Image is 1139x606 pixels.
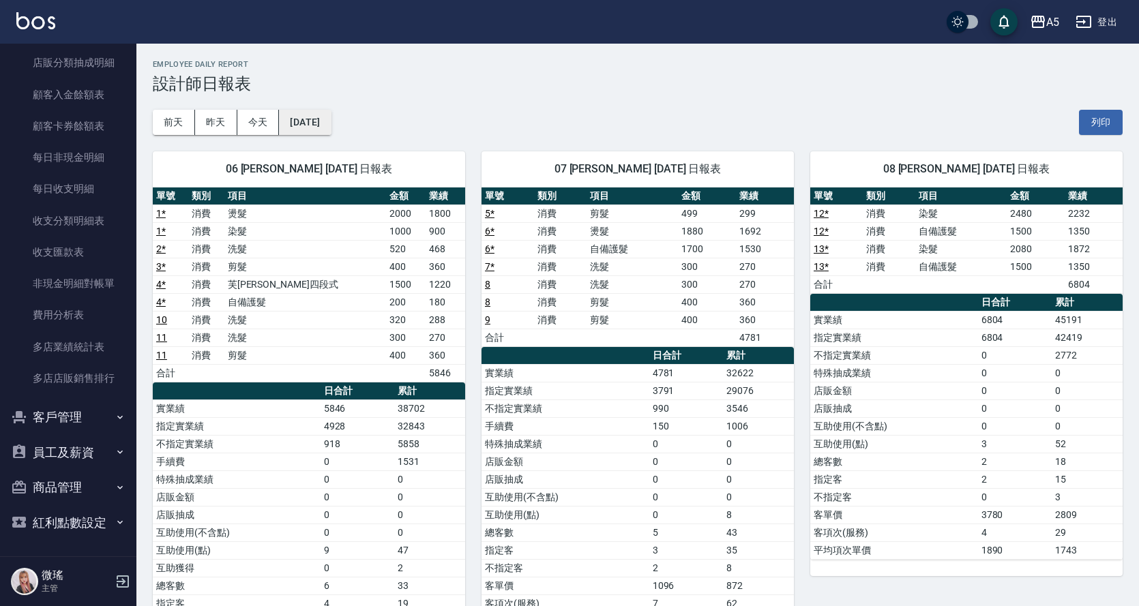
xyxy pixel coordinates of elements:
[863,240,915,258] td: 消費
[978,311,1052,329] td: 6804
[678,275,736,293] td: 300
[1046,14,1059,31] div: A5
[649,364,723,382] td: 4781
[723,453,794,470] td: 0
[1007,187,1065,205] th: 金額
[1052,524,1123,541] td: 29
[1052,417,1123,435] td: 0
[1052,399,1123,417] td: 0
[224,311,387,329] td: 洗髮
[810,329,978,346] td: 指定實業績
[723,506,794,524] td: 8
[482,364,649,382] td: 實業績
[153,524,321,541] td: 互助使用(不含點)
[153,453,321,470] td: 手續費
[649,506,723,524] td: 0
[394,577,465,594] td: 33
[482,453,649,470] td: 店販金額
[678,240,736,258] td: 1700
[649,541,723,559] td: 3
[386,329,426,346] td: 300
[394,399,465,417] td: 38702
[1052,311,1123,329] td: 45191
[810,311,978,329] td: 實業績
[978,417,1052,435] td: 0
[5,505,131,541] button: 紅利點數設定
[394,470,465,488] td: 0
[1024,8,1065,36] button: A5
[534,204,587,222] td: 消費
[188,258,224,275] td: 消費
[587,240,678,258] td: 自備護髮
[723,488,794,506] td: 0
[394,382,465,400] th: 累計
[723,577,794,594] td: 872
[649,435,723,453] td: 0
[188,329,224,346] td: 消費
[723,399,794,417] td: 3546
[224,258,387,275] td: 剪髮
[153,187,188,205] th: 單號
[678,187,736,205] th: 金額
[534,222,587,240] td: 消費
[5,363,131,394] a: 多店店販銷售排行
[978,346,1052,364] td: 0
[587,222,678,240] td: 燙髮
[224,275,387,293] td: 芙[PERSON_NAME]四段式
[810,294,1123,560] table: a dense table
[1070,10,1123,35] button: 登出
[188,293,224,311] td: 消費
[426,346,465,364] td: 360
[5,331,131,363] a: 多店業績統計表
[153,60,1123,69] h2: Employee Daily Report
[810,524,978,541] td: 客項次(服務)
[188,240,224,258] td: 消費
[321,435,394,453] td: 918
[534,275,587,293] td: 消費
[1065,187,1123,205] th: 業績
[279,110,331,135] button: [DATE]
[386,346,426,364] td: 400
[426,293,465,311] td: 180
[587,275,678,293] td: 洗髮
[978,470,1052,488] td: 2
[5,237,131,268] a: 收支匯款表
[482,382,649,399] td: 指定實業績
[723,364,794,382] td: 32622
[990,8,1018,35] button: save
[482,435,649,453] td: 特殊抽成業績
[1052,329,1123,346] td: 42419
[42,582,111,594] p: 主管
[810,506,978,524] td: 客單價
[394,506,465,524] td: 0
[978,524,1052,541] td: 4
[394,541,465,559] td: 47
[321,488,394,506] td: 0
[810,382,978,399] td: 店販金額
[188,311,224,329] td: 消費
[915,240,1007,258] td: 染髮
[153,110,195,135] button: 前天
[534,311,587,329] td: 消費
[810,541,978,559] td: 平均項次單價
[386,311,426,329] td: 320
[482,506,649,524] td: 互助使用(點)
[649,453,723,470] td: 0
[16,12,55,29] img: Logo
[224,240,387,258] td: 洗髮
[827,162,1106,176] span: 08 [PERSON_NAME] [DATE] 日報表
[1065,258,1123,275] td: 1350
[810,346,978,364] td: 不指定實業績
[587,187,678,205] th: 項目
[534,293,587,311] td: 消費
[482,541,649,559] td: 指定客
[482,488,649,506] td: 互助使用(不含點)
[482,417,649,435] td: 手續費
[978,506,1052,524] td: 3780
[321,524,394,541] td: 0
[426,258,465,275] td: 360
[482,524,649,541] td: 總客數
[156,314,167,325] a: 10
[723,435,794,453] td: 0
[482,399,649,417] td: 不指定實業績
